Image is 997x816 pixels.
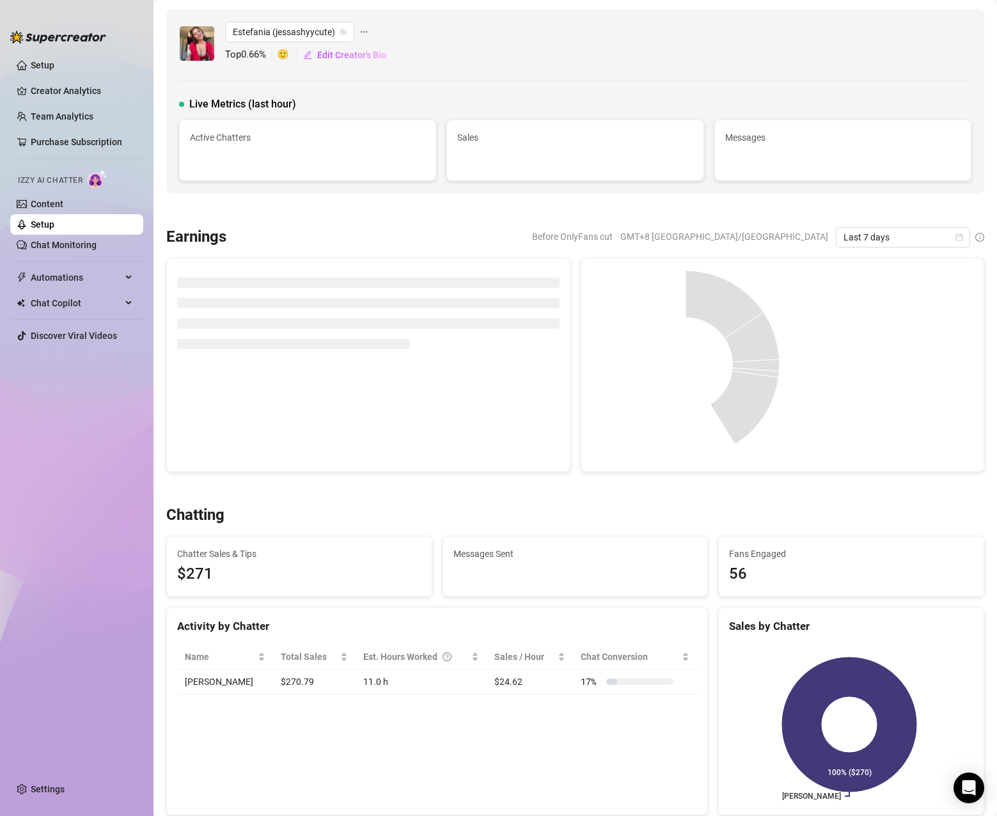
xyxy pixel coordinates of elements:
[31,199,63,209] a: Content
[955,233,963,241] span: calendar
[487,670,574,694] td: $24.62
[573,645,697,670] th: Chat Conversion
[487,645,574,670] th: Sales / Hour
[457,130,693,145] span: Sales
[177,618,697,635] div: Activity by Chatter
[359,22,368,42] span: ellipsis
[166,227,226,247] h3: Earnings
[177,547,421,561] span: Chatter Sales & Tips
[303,51,312,59] span: edit
[190,130,425,145] span: Active Chatters
[844,228,962,247] span: Last 7 days
[729,562,973,586] div: 56
[725,130,961,145] span: Messages
[356,670,486,694] td: 11.0 h
[340,28,347,36] span: team
[233,22,347,42] span: Estefania (jessashyycute)
[180,26,214,61] img: Estefania
[954,773,984,803] div: Open Intercom Messenger
[782,792,841,801] text: [PERSON_NAME]
[31,240,97,250] a: Chat Monitoring
[17,272,27,283] span: thunderbolt
[10,31,106,43] img: logo-BBDzfeDw.svg
[31,293,122,313] span: Chat Copilot
[31,267,122,288] span: Automations
[302,45,387,65] button: Edit Creator's Bio
[185,650,255,664] span: Name
[88,169,107,188] img: AI Chatter
[31,219,54,230] a: Setup
[177,562,421,586] span: $271
[273,645,356,670] th: Total Sales
[31,137,122,147] a: Purchase Subscription
[443,650,451,664] span: question-circle
[189,97,296,112] span: Live Metrics (last hour)
[273,670,356,694] td: $270.79
[494,650,556,664] span: Sales / Hour
[363,650,468,664] div: Est. Hours Worked
[581,675,601,689] span: 17 %
[281,650,338,664] span: Total Sales
[277,47,302,63] span: 🙂
[729,547,973,561] span: Fans Engaged
[17,299,25,308] img: Chat Copilot
[177,645,273,670] th: Name
[729,618,973,635] div: Sales by Chatter
[31,60,54,70] a: Setup
[620,227,828,246] span: GMT+8 [GEOGRAPHIC_DATA]/[GEOGRAPHIC_DATA]
[166,505,224,526] h3: Chatting
[31,331,117,341] a: Discover Viral Videos
[31,784,65,794] a: Settings
[31,111,93,122] a: Team Analytics
[532,227,613,246] span: Before OnlyFans cut
[225,47,277,63] span: Top 0.66 %
[975,233,984,242] span: info-circle
[581,650,679,664] span: Chat Conversion
[317,50,386,60] span: Edit Creator's Bio
[453,547,698,561] span: Messages Sent
[177,670,273,694] td: [PERSON_NAME]
[31,81,133,101] a: Creator Analytics
[18,175,82,187] span: Izzy AI Chatter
